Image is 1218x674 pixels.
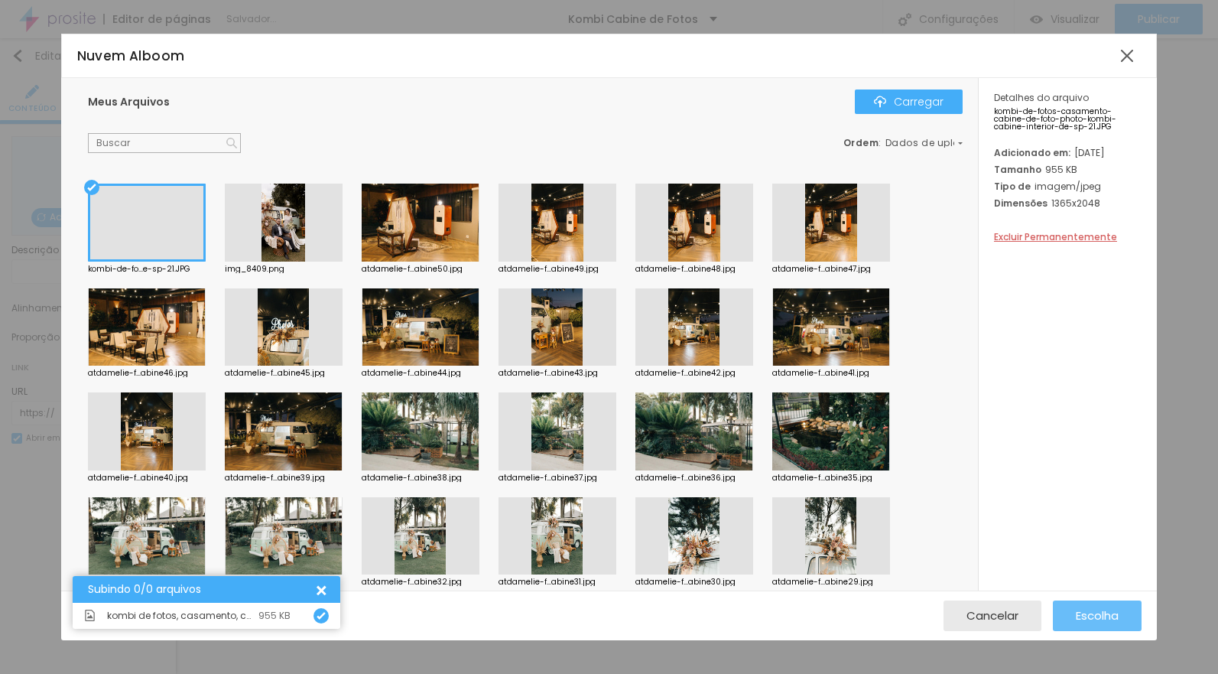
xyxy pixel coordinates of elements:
font: atdamelie-f...abine45.jpg [225,367,325,379]
font: Carregar [894,94,944,109]
font: Adicionado em: [994,146,1070,159]
font: atdamelie-f...abine46.jpg [88,367,188,379]
font: Meus Arquivos [88,94,170,109]
font: atdamelie-f...abine41.jpg [772,367,869,379]
font: Escolha [1076,607,1119,624]
font: Detalhes do arquivo [994,91,1089,104]
font: atdamelie-f...abine35.jpg [772,472,872,484]
font: Subindo 0/0 arquivos [88,581,201,597]
button: ÍconeCarregar [855,90,963,114]
font: atdamelie-f...abine31.jpg [499,576,596,588]
font: atdamelie-f...abine38.jpg [362,472,462,484]
font: atdamelie-f...abine44.jpg [362,367,461,379]
font: atdamelie-f...abine49.jpg [499,263,599,275]
font: kombi-de-fo...e-sp-21.JPG [88,263,190,275]
font: atdamelie-f...abine32.jpg [362,576,462,588]
font: atdamelie-f...abine50.jpg [362,263,463,275]
img: Ícone [84,610,96,621]
font: imagem/jpeg [1034,180,1101,193]
font: [DATE] [1074,146,1105,159]
font: Ordem [843,136,879,149]
font: atdamelie-f...abine42.jpg [635,367,736,379]
font: Tamanho [994,163,1041,176]
font: atdamelie-f...abine37.jpg [499,472,597,484]
font: atdamelie-f...abine40.jpg [88,472,188,484]
img: Ícone [317,611,326,620]
font: Nuvem Alboom [77,47,185,65]
font: Dimensões [994,197,1047,210]
font: atdamelie-f...abine36.jpg [635,472,736,484]
button: Cancelar [944,601,1041,631]
font: 955 KB [258,609,291,622]
font: 955 KB [1045,163,1077,176]
font: Excluir Permanentemente [994,230,1117,243]
img: Ícone [226,138,237,148]
font: kombi de fotos, casamento, cabine de foto, photo kombi cabine, interior de SP-21.JPG [107,609,502,622]
font: atdamelie-f...abine47.jpg [772,263,871,275]
input: Buscar [88,133,241,153]
button: Escolha [1053,601,1142,631]
font: Dados de upload [885,136,974,149]
font: : [879,136,882,149]
font: atdamelie-f...abine30.jpg [635,576,736,588]
font: Tipo de [994,180,1031,193]
font: kombi-de-fotos-casamento-cabine-de-foto-photo-kombi-cabine-interior-de-sp-21.JPG [994,106,1116,132]
font: atdamelie-f...abine29.jpg [772,576,873,588]
font: Cancelar [966,607,1018,624]
font: atdamelie-f...abine48.jpg [635,263,736,275]
font: atdamelie-f...abine43.jpg [499,367,598,379]
font: atdamelie-f...abine39.jpg [225,472,325,484]
font: img_8409.png [225,263,284,275]
font: 1365x2048 [1051,197,1100,210]
img: Ícone [874,96,886,108]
